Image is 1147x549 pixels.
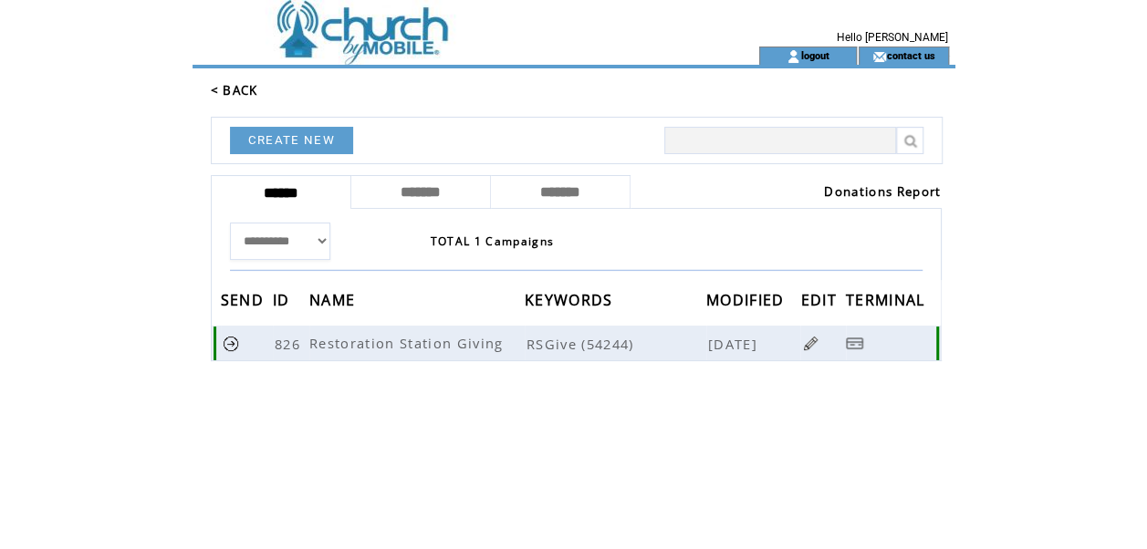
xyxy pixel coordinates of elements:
span: Hello [PERSON_NAME] [837,31,948,44]
a: MODIFIED [706,295,789,306]
a: < BACK [211,82,258,98]
span: ID [273,285,295,319]
span: EDIT [800,285,840,319]
a: KEYWORDS [525,295,618,306]
a: logout [800,49,829,61]
a: contact us [886,49,934,61]
a: ID [273,295,295,306]
span: MODIFIED [706,285,789,319]
span: [DATE] [708,335,762,353]
img: account_icon.gif [787,49,800,64]
span: TERMINAL [846,285,930,319]
a: NAME [309,295,360,306]
span: 826 [275,335,305,353]
span: SEND [221,285,268,319]
span: RSGive (54244) [527,335,704,353]
span: Restoration Station Giving [309,334,508,352]
a: CREATE NEW [230,127,353,154]
a: Donations Report [824,183,941,200]
span: KEYWORDS [525,285,618,319]
span: TOTAL 1 Campaigns [431,233,555,249]
img: contact_us_icon.gif [872,49,886,64]
span: NAME [309,285,360,319]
